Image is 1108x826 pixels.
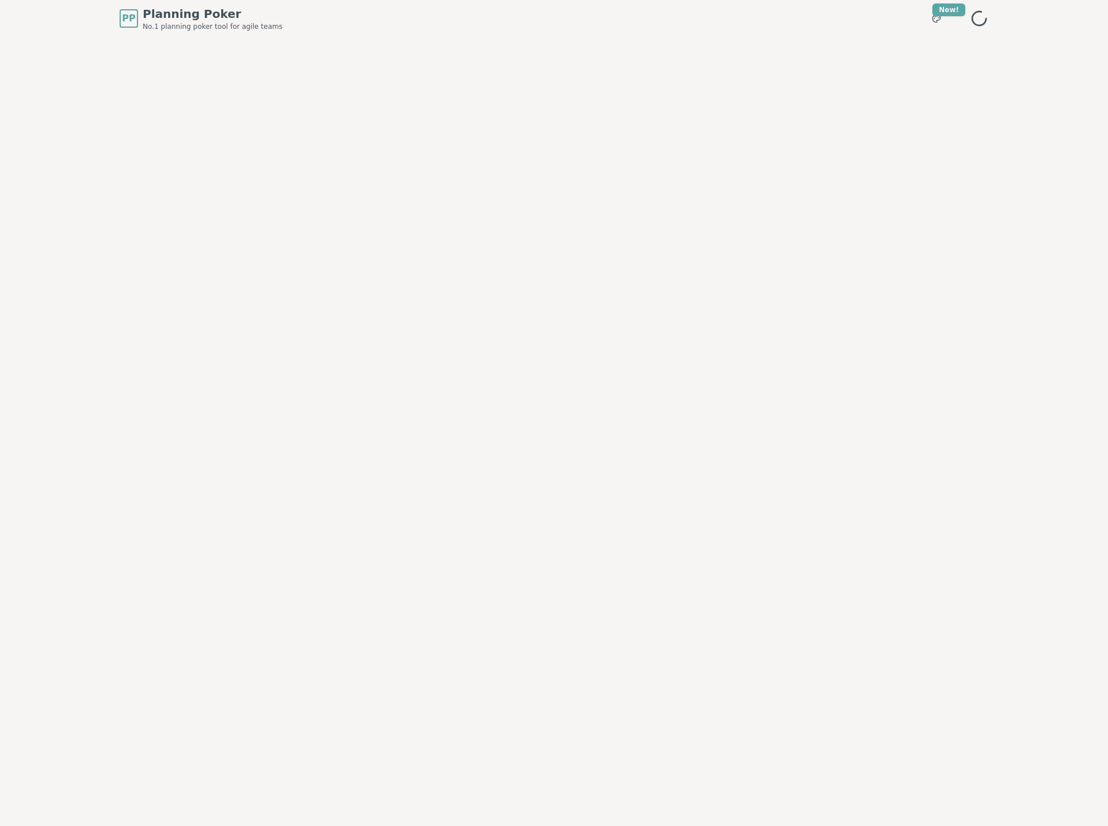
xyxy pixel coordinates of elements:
[926,8,947,29] button: New!
[932,3,965,16] div: New!
[120,6,282,31] a: PPPlanning PokerNo.1 planning poker tool for agile teams
[143,22,282,31] span: No.1 planning poker tool for agile teams
[143,6,282,22] span: Planning Poker
[122,12,135,25] span: PP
